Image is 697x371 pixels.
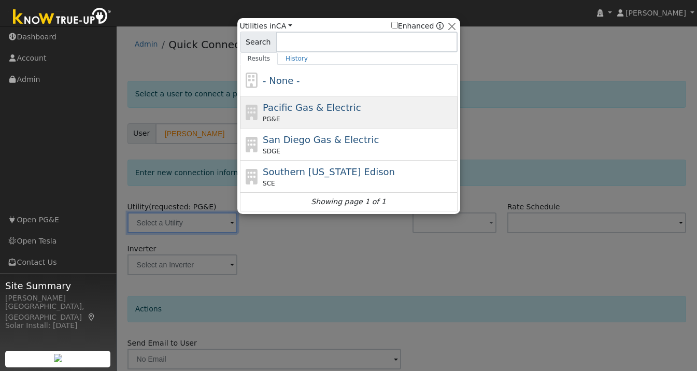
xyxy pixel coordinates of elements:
[5,279,111,293] span: Site Summary
[240,52,278,65] a: Results
[5,293,111,304] div: [PERSON_NAME]
[278,52,316,65] a: History
[391,22,398,28] input: Enhanced
[5,301,111,323] div: [GEOGRAPHIC_DATA], [GEOGRAPHIC_DATA]
[8,6,117,29] img: Know True-Up
[263,147,280,156] span: SDGE
[54,354,62,362] img: retrieve
[436,22,444,30] a: Enhanced Providers
[391,21,434,32] label: Enhanced
[263,179,275,188] span: SCE
[263,134,379,145] span: San Diego Gas & Electric
[263,115,280,124] span: PG&E
[311,196,386,207] i: Showing page 1 of 1
[87,313,96,321] a: Map
[625,9,686,17] span: [PERSON_NAME]
[276,22,292,30] a: CA
[240,32,277,52] span: Search
[5,320,111,331] div: Solar Install: [DATE]
[240,21,292,32] span: Utilities in
[391,21,444,32] span: Show enhanced providers
[263,75,300,86] span: - None -
[263,166,395,177] span: Southern [US_STATE] Edison
[263,102,361,113] span: Pacific Gas & Electric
